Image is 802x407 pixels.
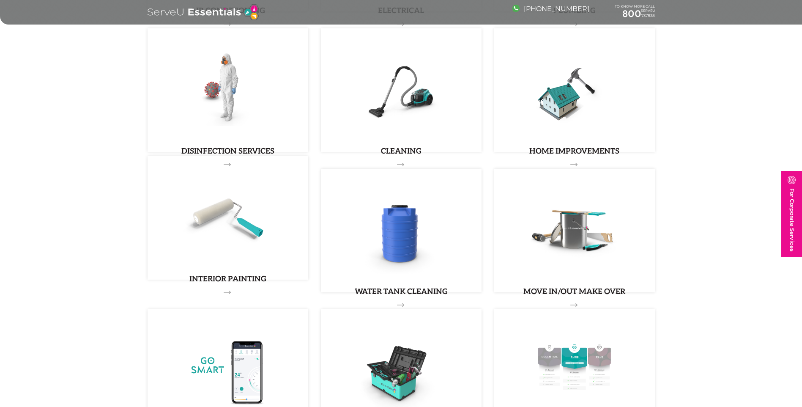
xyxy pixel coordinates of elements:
img: icon [349,41,453,138]
img: image [512,5,520,12]
img: icon [176,41,280,138]
img: icon [523,41,627,138]
a: 800737838 [615,8,655,19]
a: iconCleaning [321,28,482,152]
a: iconWater tank Cleaning [321,169,482,292]
h4: Interior Painting [160,275,296,284]
img: icon [349,181,453,279]
img: icon [523,181,627,279]
img: icon [176,169,280,266]
h4: Water tank Cleaning [334,287,469,297]
img: logo [148,4,259,20]
div: TO KNOW MORE CALL SERVEU [615,5,655,20]
span: 800 [622,8,641,19]
h4: Disinfection services [160,147,296,156]
a: For Corporate Services [781,171,802,257]
a: iconDisinfection services [148,28,308,152]
a: [PHONE_NUMBER] [512,5,589,13]
a: iconMove In/out Make Over [494,169,655,292]
a: iconInterior Painting [148,156,308,280]
h4: Home Improvements [507,147,642,156]
img: image [788,176,796,184]
h4: Cleaning [334,147,469,156]
a: iconHome Improvements [494,28,655,152]
h4: Move In/out Make Over [507,287,642,297]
